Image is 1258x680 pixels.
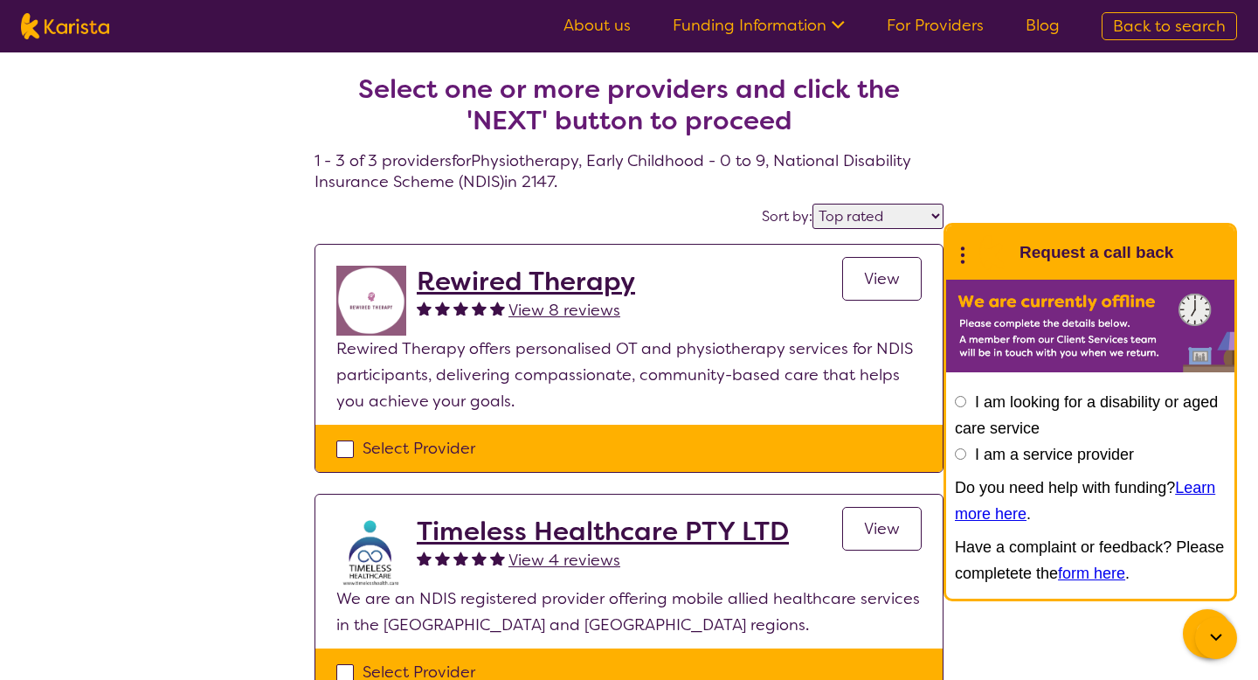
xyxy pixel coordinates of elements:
img: fullstar [417,301,432,316]
img: fullstar [490,551,505,566]
p: We are an NDIS registered provider offering mobile allied healthcare services in the [GEOGRAPHIC_... [336,586,922,638]
img: Karista [974,235,1009,270]
button: Channel Menu [1183,609,1232,658]
a: Blog [1026,15,1060,36]
label: I am a service provider [975,446,1134,463]
a: View 8 reviews [508,297,620,323]
a: About us [563,15,631,36]
img: fullstar [472,301,487,316]
h2: Select one or more providers and click the 'NEXT' button to proceed [335,73,923,136]
img: Karista offline chat form to request call back [946,280,1234,372]
img: fullstar [453,551,468,566]
a: View [842,257,922,301]
p: Rewired Therapy offers personalised OT and physiotherapy services for NDIS participants, deliveri... [336,336,922,414]
img: Karista logo [21,13,109,39]
a: Timeless Healthcare PTY LTD [417,516,789,547]
img: fullstar [490,301,505,316]
img: fullstar [417,551,432,566]
a: form here [1058,565,1125,582]
label: I am looking for a disability or aged care service [955,393,1218,437]
span: View 4 reviews [508,550,620,571]
span: View 8 reviews [508,300,620,321]
a: View 4 reviews [508,547,620,573]
a: For Providers [887,15,984,36]
span: View [864,518,900,539]
a: View [842,507,922,551]
img: fullstar [435,551,450,566]
img: jovdti8ilrgkpezhq0s9.png [336,266,406,336]
a: Back to search [1102,12,1237,40]
img: fullstar [472,551,487,566]
img: fullstar [453,301,468,316]
h1: Request a call back [1020,239,1173,266]
a: Funding Information [673,15,845,36]
p: Have a complaint or feedback? Please completete the . [955,534,1226,586]
span: View [864,268,900,289]
p: Do you need help with funding? . [955,475,1226,527]
a: Rewired Therapy [417,266,635,297]
span: Back to search [1113,16,1226,37]
h4: 1 - 3 of 3 providers for Physiotherapy , Early Childhood - 0 to 9 , National Disability Insurance... [314,31,943,192]
img: crpuwnkay6cgqnsg7el4.jpg [336,516,406,586]
img: fullstar [435,301,450,316]
label: Sort by: [762,207,812,226]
